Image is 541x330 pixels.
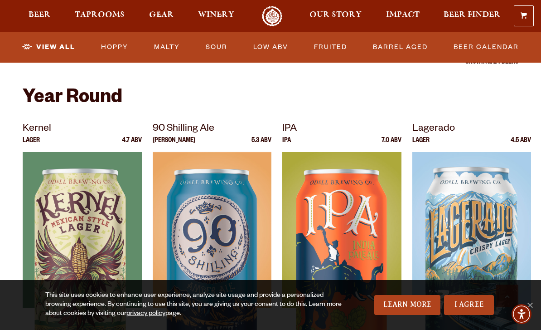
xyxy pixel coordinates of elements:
p: 4.7 ABV [122,138,142,152]
span: Beer Finder [444,11,501,19]
div: Accessibility Menu [512,304,531,324]
p: Lagerado [412,121,531,138]
a: Beer Calendar [450,37,522,58]
a: Gear [143,6,180,26]
p: 90 Shilling Ale [153,121,272,138]
p: 7.0 ABV [382,138,401,152]
p: Lager [23,138,40,152]
a: Odell Home [255,6,289,26]
a: Sour [202,37,231,58]
p: IPA [282,121,401,138]
p: [PERSON_NAME] [153,138,195,152]
p: 5.3 ABV [251,138,271,152]
a: Hoppy [97,37,132,58]
a: Beer Finder [438,6,507,26]
a: Malty [150,37,184,58]
span: Gear [149,11,174,19]
a: Beer [23,6,57,26]
p: Showing: 24 Beers [23,59,518,66]
a: Low ABV [250,37,292,58]
a: Winery [192,6,240,26]
span: Beer [29,11,51,19]
p: 4.5 ABV [511,138,531,152]
div: This site uses cookies to enhance user experience, analyze site usage and provide a personalized ... [45,291,343,319]
span: Winery [198,11,234,19]
p: Lager [412,138,430,152]
a: I Agree [444,295,494,315]
p: Kernel [23,121,142,138]
a: Fruited [310,37,351,58]
a: Taprooms [69,6,130,26]
a: privacy policy [126,310,165,318]
span: Taprooms [75,11,125,19]
span: Our Story [309,11,362,19]
a: Learn More [374,295,441,315]
a: Impact [380,6,425,26]
a: View All [19,37,79,58]
a: Barrel Aged [369,37,431,58]
a: Our Story [304,6,367,26]
p: IPA [282,138,291,152]
h2: Year Round [23,88,518,110]
span: Impact [386,11,420,19]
